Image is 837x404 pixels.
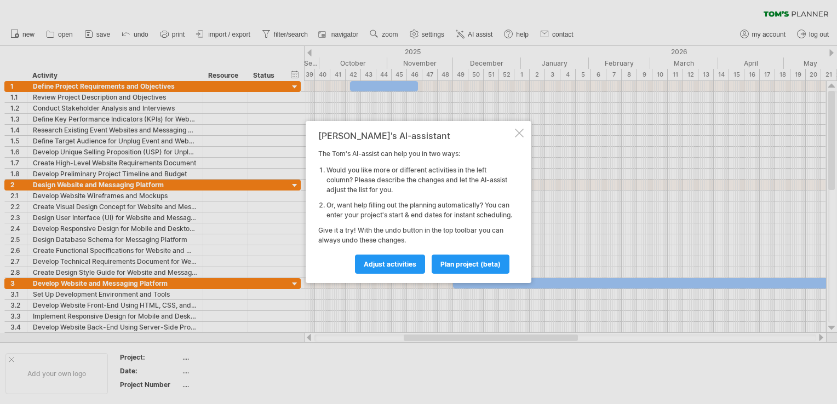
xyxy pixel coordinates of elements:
[318,131,513,141] div: [PERSON_NAME]'s AI-assistant
[318,131,513,273] div: The Tom's AI-assist can help you in two ways: Give it a try! With the undo button in the top tool...
[432,255,509,274] a: plan project (beta)
[355,255,425,274] a: Adjust activities
[440,260,501,268] span: plan project (beta)
[326,165,513,195] li: Would you like more or different activities in the left column? Please describe the changes and l...
[326,200,513,220] li: Or, want help filling out the planning automatically? You can enter your project's start & end da...
[364,260,416,268] span: Adjust activities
